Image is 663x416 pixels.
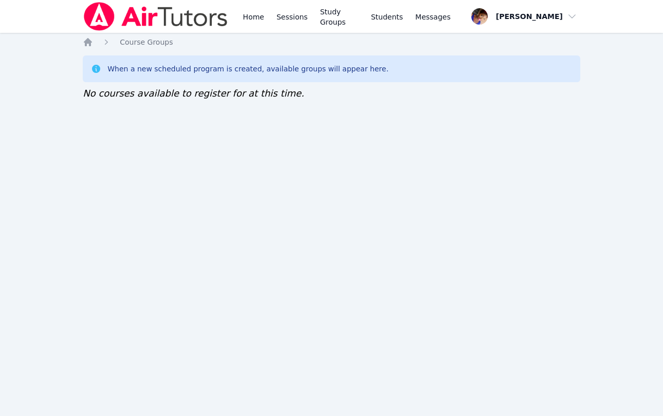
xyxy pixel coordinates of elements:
[83,2,228,31] img: Air Tutors
[107,64,389,74] div: When a new scheduled program is created, available groups will appear here.
[120,38,173,46] span: Course Groups
[120,37,173,47] a: Course Groups
[415,12,451,22] span: Messages
[83,37,580,47] nav: Breadcrumb
[83,88,304,99] span: No courses available to register for at this time.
